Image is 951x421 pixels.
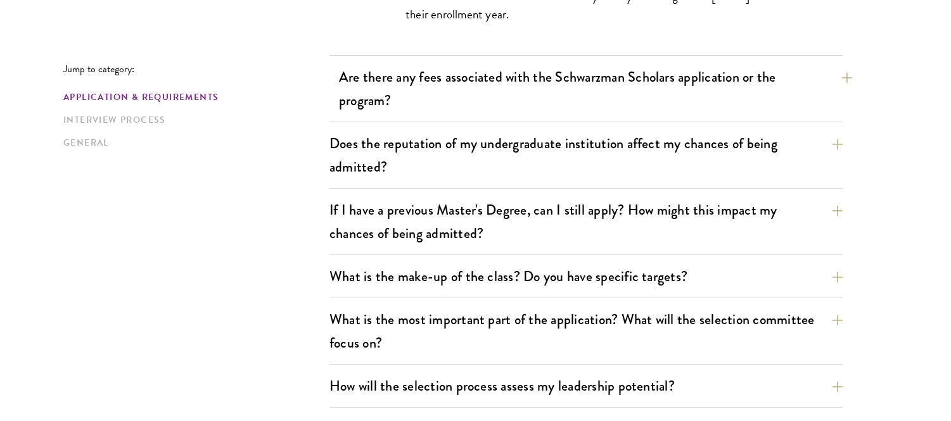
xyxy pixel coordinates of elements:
[63,113,322,127] a: Interview Process
[329,262,843,291] button: What is the make-up of the class? Do you have specific targets?
[329,196,843,248] button: If I have a previous Master's Degree, can I still apply? How might this impact my chances of bein...
[339,63,852,115] button: Are there any fees associated with the Schwarzman Scholars application or the program?
[63,136,322,149] a: General
[63,91,322,104] a: Application & Requirements
[63,63,329,75] p: Jump to category:
[329,372,843,400] button: How will the selection process assess my leadership potential?
[329,305,843,357] button: What is the most important part of the application? What will the selection committee focus on?
[329,129,843,181] button: Does the reputation of my undergraduate institution affect my chances of being admitted?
